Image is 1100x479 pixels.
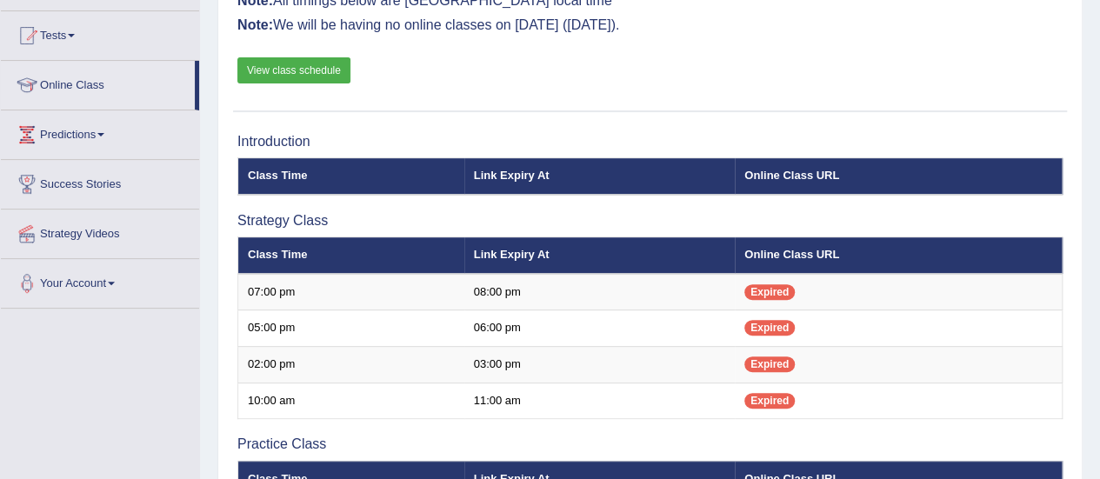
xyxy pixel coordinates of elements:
[464,274,736,310] td: 08:00 pm
[237,17,273,32] b: Note:
[744,284,795,300] span: Expired
[464,383,736,419] td: 11:00 am
[238,346,464,383] td: 02:00 pm
[464,346,736,383] td: 03:00 pm
[464,158,736,195] th: Link Expiry At
[735,158,1062,195] th: Online Class URL
[237,213,1063,229] h3: Strategy Class
[237,17,1063,33] h3: We will be having no online classes on [DATE] ([DATE]).
[1,61,195,104] a: Online Class
[238,274,464,310] td: 07:00 pm
[464,310,736,347] td: 06:00 pm
[744,356,795,372] span: Expired
[237,57,350,83] a: View class schedule
[744,393,795,409] span: Expired
[1,160,199,203] a: Success Stories
[1,210,199,253] a: Strategy Videos
[238,158,464,195] th: Class Time
[1,259,199,303] a: Your Account
[237,134,1063,150] h3: Introduction
[744,320,795,336] span: Expired
[238,310,464,347] td: 05:00 pm
[1,11,199,55] a: Tests
[237,436,1063,452] h3: Practice Class
[238,383,464,419] td: 10:00 am
[238,237,464,274] th: Class Time
[1,110,199,154] a: Predictions
[735,237,1062,274] th: Online Class URL
[464,237,736,274] th: Link Expiry At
